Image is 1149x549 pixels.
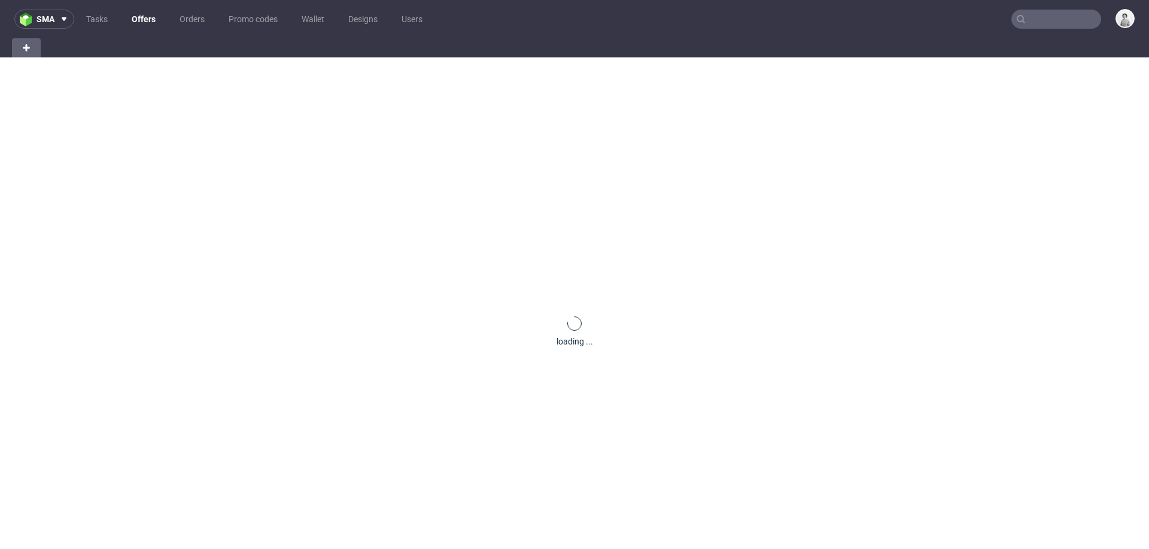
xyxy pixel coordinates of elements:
[79,10,115,29] a: Tasks
[124,10,163,29] a: Offers
[37,15,54,23] span: sma
[1117,10,1133,27] img: Dudek Mariola
[221,10,285,29] a: Promo codes
[557,335,593,347] div: loading ...
[394,10,430,29] a: Users
[294,10,332,29] a: Wallet
[341,10,385,29] a: Designs
[20,13,37,26] img: logo
[14,10,74,29] button: sma
[172,10,212,29] a: Orders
